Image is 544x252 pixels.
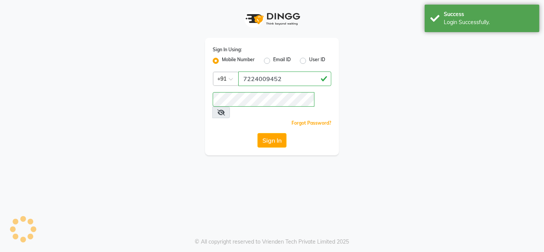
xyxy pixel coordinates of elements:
[222,56,255,65] label: Mobile Number
[444,10,534,18] div: Success
[309,56,325,65] label: User ID
[241,8,303,30] img: logo1.svg
[273,56,291,65] label: Email ID
[257,133,287,148] button: Sign In
[213,46,242,53] label: Sign In Using:
[213,92,314,107] input: Username
[238,72,331,86] input: Username
[292,120,331,126] a: Forgot Password?
[444,18,534,26] div: Login Successfully.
